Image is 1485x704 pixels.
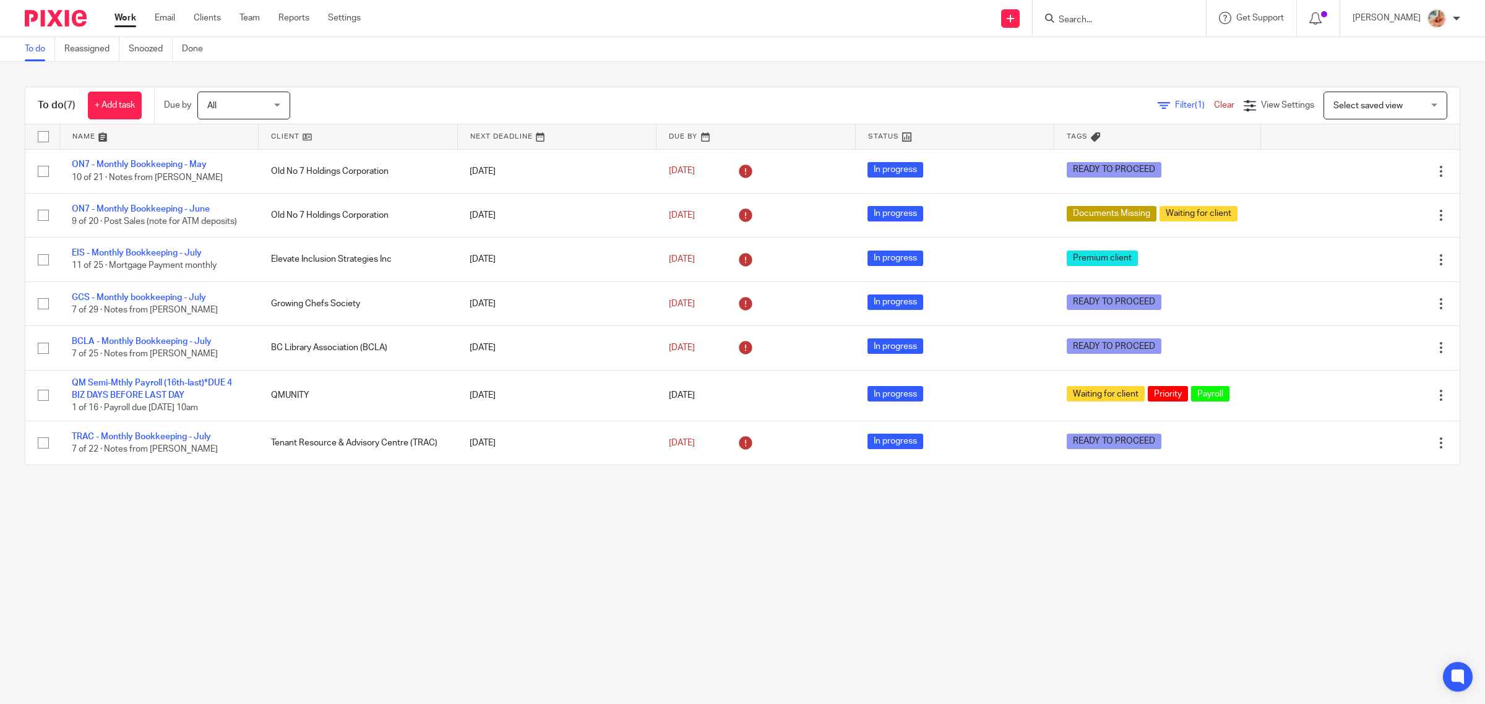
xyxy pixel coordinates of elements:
[129,37,173,61] a: Snoozed
[867,162,923,178] span: In progress
[259,326,458,370] td: BC Library Association (BCLA)
[867,294,923,310] span: In progress
[239,12,260,24] a: Team
[457,370,656,421] td: [DATE]
[1148,386,1188,401] span: Priority
[259,238,458,281] td: Elevate Inclusion Strategies Inc
[1067,162,1161,178] span: READY TO PROCEED
[38,99,75,112] h1: To do
[1353,12,1421,24] p: [PERSON_NAME]
[278,12,309,24] a: Reports
[1175,101,1214,109] span: Filter
[457,149,656,193] td: [DATE]
[1195,101,1205,109] span: (1)
[72,404,198,413] span: 1 of 16 · Payroll due [DATE] 10am
[1067,251,1138,266] span: Premium client
[72,337,212,346] a: BCLA - Monthly Bookkeeping - July
[867,434,923,449] span: In progress
[669,211,695,220] span: [DATE]
[72,432,211,441] a: TRAC - Monthly Bookkeeping - July
[25,37,55,61] a: To do
[1067,206,1156,221] span: Documents Missing
[867,386,923,401] span: In progress
[259,193,458,237] td: Old No 7 Holdings Corporation
[207,101,217,110] span: All
[259,149,458,193] td: Old No 7 Holdings Corporation
[1160,206,1237,221] span: Waiting for client
[328,12,361,24] a: Settings
[457,193,656,237] td: [DATE]
[72,306,218,314] span: 7 of 29 · Notes from [PERSON_NAME]
[64,100,75,110] span: (7)
[88,92,142,119] a: + Add task
[1261,101,1314,109] span: View Settings
[867,338,923,354] span: In progress
[259,281,458,325] td: Growing Chefs Society
[457,238,656,281] td: [DATE]
[457,326,656,370] td: [DATE]
[1057,15,1169,26] input: Search
[1067,294,1161,310] span: READY TO PROCEED
[1236,14,1284,22] span: Get Support
[72,173,223,182] span: 10 of 21 · Notes from [PERSON_NAME]
[669,167,695,176] span: [DATE]
[64,37,119,61] a: Reassigned
[669,255,695,264] span: [DATE]
[72,205,210,213] a: ON7 - Monthly Bookkeeping - June
[164,99,191,111] p: Due by
[155,12,175,24] a: Email
[1191,386,1229,401] span: Payroll
[1067,434,1161,449] span: READY TO PROCEED
[1067,338,1161,354] span: READY TO PROCEED
[1427,9,1447,28] img: MIC.jpg
[457,421,656,465] td: [DATE]
[25,10,87,27] img: Pixie
[1214,101,1234,109] a: Clear
[1067,133,1088,140] span: Tags
[72,293,206,302] a: GCS - Monthly bookkeeping - July
[457,281,656,325] td: [DATE]
[72,350,218,359] span: 7 of 25 · Notes from [PERSON_NAME]
[259,370,458,421] td: QMUNITY
[1067,386,1145,401] span: Waiting for client
[72,217,237,226] span: 9 of 20 · Post Sales (note for ATM deposits)
[669,439,695,447] span: [DATE]
[669,343,695,352] span: [DATE]
[867,251,923,266] span: In progress
[72,379,232,400] a: QM Semi-Mthly Payroll (16th-last)*DUE 4 BIZ DAYS BEFORE LAST DAY
[72,249,202,257] a: EIS - Monthly Bookkeeping - July
[867,206,923,221] span: In progress
[669,391,695,400] span: [DATE]
[194,12,221,24] a: Clients
[1333,101,1403,110] span: Select saved view
[182,37,212,61] a: Done
[72,445,218,453] span: 7 of 22 · Notes from [PERSON_NAME]
[72,262,217,270] span: 11 of 25 · Mortgage Payment monthly
[72,160,207,169] a: ON7 - Monthly Bookkeeping - May
[259,421,458,465] td: Tenant Resource & Advisory Centre (TRAC)
[114,12,136,24] a: Work
[669,299,695,308] span: [DATE]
